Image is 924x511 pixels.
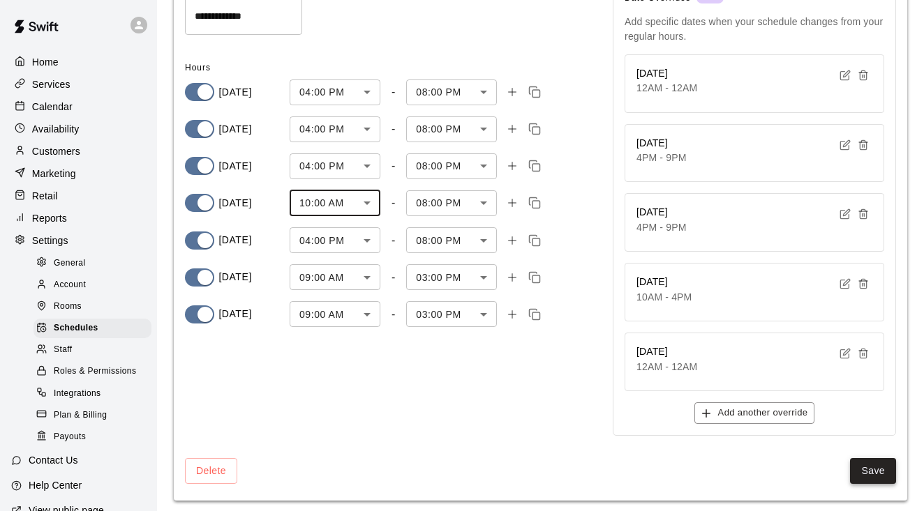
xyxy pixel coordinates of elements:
a: Services [11,74,146,95]
span: Rooms [54,300,82,314]
span: General [54,257,86,270]
div: 04:00 PM [290,116,380,142]
div: Roles & Permissions [33,362,151,381]
span: Staff [54,343,72,357]
div: Staff [33,340,151,360]
button: Add time slot [502,231,522,250]
div: Payouts [33,427,151,447]
p: Services [32,77,70,91]
a: Customers [11,141,146,162]
a: Home [11,52,146,73]
div: 08:00 PM [406,227,497,253]
a: Retail [11,185,146,206]
div: 09:00 AM [290,301,380,327]
p: Contact Us [29,453,78,467]
p: 12AM - 12AM [636,81,697,95]
span: Account [54,278,86,292]
span: Hours [185,63,211,73]
a: Calendar [11,96,146,117]
div: 08:00 PM [406,190,497,216]
button: Copy time [525,119,544,139]
span: Plan & Billing [54,409,107,422]
div: - [392,160,395,172]
div: 08:00 PM [406,116,497,142]
a: Staff [33,340,157,361]
p: Reports [32,211,67,225]
a: Roles & Permissions [33,361,157,383]
span: Payouts [54,430,86,444]
p: Customers [32,144,80,158]
a: Payouts [33,426,157,448]
p: Add specific dates when your schedule changes from your regular hours. [625,15,884,43]
p: 12AM - 12AM [636,360,697,374]
div: 04:00 PM [290,153,380,179]
button: Save [850,458,896,484]
p: [DATE] [218,307,251,321]
p: [DATE] [218,233,251,247]
div: - [392,197,395,209]
button: Copy time [525,231,544,250]
button: Add time slot [502,305,522,324]
button: Copy time [525,82,544,102]
a: Plan & Billing [33,404,157,426]
div: Rooms [33,297,151,316]
p: [DATE] [218,196,251,211]
p: Help Center [29,478,82,492]
p: 4PM - 9PM [636,220,686,234]
h6: [DATE] [636,275,692,290]
span: Roles & Permissions [54,365,136,379]
a: Marketing [11,163,146,184]
span: Schedules [54,321,98,335]
button: Add time slot [502,119,522,139]
div: - [392,123,395,135]
button: Copy time [525,305,544,324]
div: - [392,234,395,247]
button: Copy time [525,268,544,287]
p: Marketing [32,167,76,181]
p: [DATE] [218,270,251,284]
p: Calendar [32,100,73,114]
a: Reports [11,208,146,229]
a: Account [33,274,157,296]
div: - [392,271,395,284]
button: Copy time [525,156,544,176]
div: 08:00 PM [406,79,497,105]
h6: [DATE] [636,136,686,151]
div: 10:00 AM [290,190,380,216]
a: Settings [11,230,146,251]
p: Availability [32,122,80,136]
button: Add time slot [502,156,522,176]
p: Retail [32,189,58,203]
div: - [392,308,395,321]
div: General [33,254,151,273]
div: 04:00 PM [290,79,380,105]
a: Rooms [33,296,157,318]
div: Integrations [33,384,151,404]
h6: [DATE] [636,344,697,360]
p: Settings [32,234,68,247]
div: Account [33,275,151,295]
p: Home [32,55,59,69]
p: [DATE] [218,159,251,174]
div: Schedules [33,319,151,338]
span: Integrations [54,387,101,401]
h6: [DATE] [636,66,697,82]
p: [DATE] [218,85,251,100]
a: Schedules [33,318,157,340]
a: Integrations [33,383,157,404]
button: Add another override [694,402,815,424]
div: - [392,86,395,98]
a: General [33,252,157,274]
button: Copy time [525,193,544,213]
button: Add time slot [502,82,522,102]
a: Availability [11,119,146,139]
p: 10AM - 4PM [636,290,692,304]
div: 03:00 PM [406,264,497,290]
